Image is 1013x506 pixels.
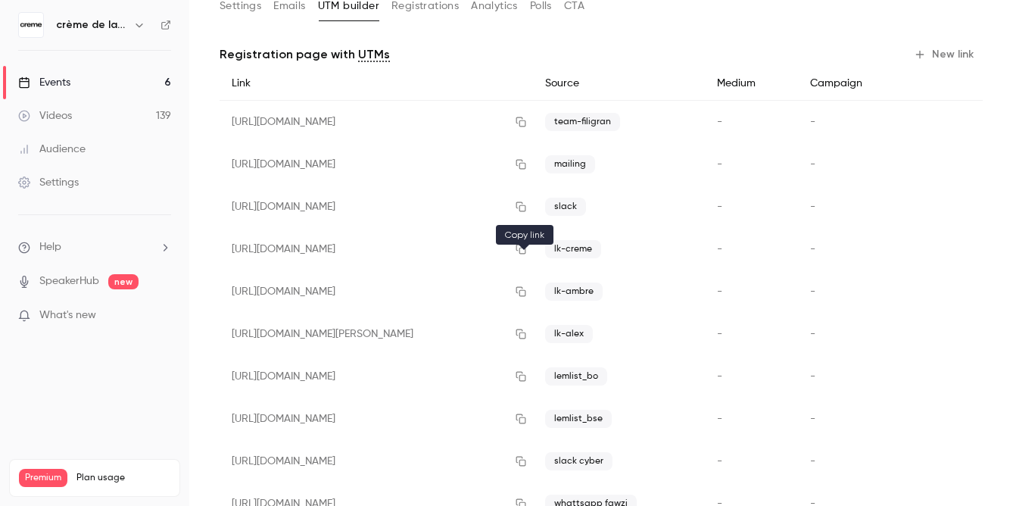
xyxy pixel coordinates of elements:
div: Audience [18,142,86,157]
a: UTMs [358,45,390,64]
span: Plan usage [76,472,170,484]
span: new [108,274,139,289]
span: - [717,286,722,297]
span: team-filigran [545,113,620,131]
span: - [810,286,815,297]
span: - [717,456,722,467]
span: - [717,117,722,127]
div: [URL][DOMAIN_NAME] [220,186,533,228]
span: - [717,159,722,170]
div: [URL][DOMAIN_NAME][PERSON_NAME] [220,313,533,355]
div: Source [533,67,704,101]
img: crème de la crème [19,13,43,37]
span: lemlist_bo [545,367,607,386]
div: Medium [705,67,798,101]
span: lemlist_bse [545,410,612,428]
span: lk-creme [545,240,601,258]
div: [URL][DOMAIN_NAME] [220,270,533,313]
span: - [810,456,815,467]
div: Campaign [798,67,911,101]
div: Events [18,75,70,90]
span: lk-ambre [545,283,603,301]
a: SpeakerHub [39,273,99,289]
h6: crème de la crème [56,17,127,33]
span: - [810,201,815,212]
span: - [717,244,722,255]
span: What's new [39,308,96,323]
p: Registration page with [220,45,390,64]
li: help-dropdown-opener [18,239,171,255]
span: - [810,117,815,127]
span: - [717,371,722,382]
span: lk-alex [545,325,593,343]
div: [URL][DOMAIN_NAME] [220,228,533,270]
span: Help [39,239,61,255]
span: - [810,371,815,382]
div: [URL][DOMAIN_NAME] [220,143,533,186]
span: - [810,159,815,170]
div: Videos [18,108,72,123]
span: Premium [19,469,67,487]
span: slack [545,198,586,216]
span: - [810,329,815,339]
span: mailing [545,155,595,173]
span: - [717,329,722,339]
div: [URL][DOMAIN_NAME] [220,440,533,483]
span: - [717,414,722,424]
span: - [717,201,722,212]
span: slack cyber [545,452,612,470]
span: - [810,244,815,255]
button: New link [908,42,983,67]
div: Settings [18,175,79,190]
iframe: Noticeable Trigger [153,309,171,323]
div: [URL][DOMAIN_NAME] [220,101,533,144]
div: [URL][DOMAIN_NAME] [220,398,533,440]
div: Link [220,67,533,101]
div: [URL][DOMAIN_NAME] [220,355,533,398]
span: - [810,414,815,424]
